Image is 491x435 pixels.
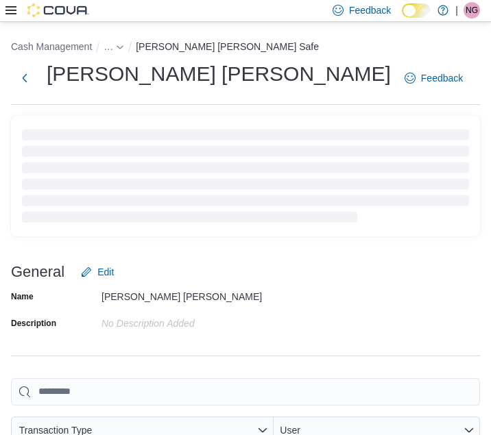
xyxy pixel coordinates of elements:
[136,41,319,52] button: [PERSON_NAME] [PERSON_NAME] Safe
[399,64,468,92] a: Feedback
[11,264,64,280] h3: General
[104,41,113,52] span: See collapsed breadcrumbs
[97,265,114,279] span: Edit
[349,3,391,17] span: Feedback
[22,132,469,225] span: Loading
[27,3,89,17] img: Cova
[47,60,391,88] h1: [PERSON_NAME] [PERSON_NAME]
[75,258,119,286] button: Edit
[402,3,431,18] input: Dark Mode
[101,312,285,329] div: No Description added
[11,38,480,58] nav: An example of EuiBreadcrumbs
[421,71,463,85] span: Feedback
[466,2,478,18] span: NG
[11,291,34,302] label: Name
[11,64,38,92] button: Next
[11,378,480,406] input: This is a search bar. As you type, the results lower in the page will automatically filter.
[104,41,124,52] button: See collapsed breadcrumbs - Clicking this button will toggle a popover dialog.
[11,41,92,52] button: Cash Management
[455,2,458,18] p: |
[116,43,124,51] svg: - Clicking this button will toggle a popover dialog.
[11,318,56,329] label: Description
[101,286,285,302] div: [PERSON_NAME] [PERSON_NAME]
[464,2,480,18] div: Nadine Guindon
